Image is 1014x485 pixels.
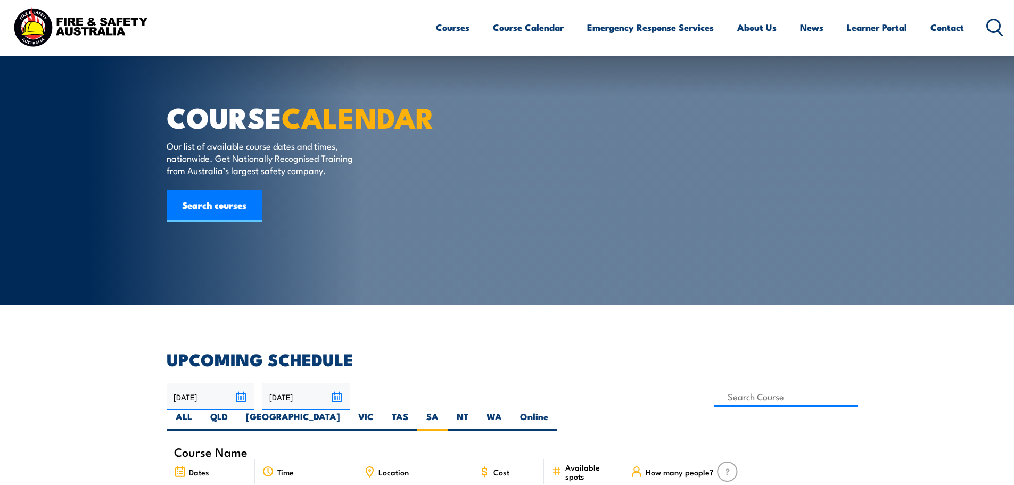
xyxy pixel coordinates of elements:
[378,467,409,476] span: Location
[565,463,616,481] span: Available spots
[587,13,714,42] a: Emergency Response Services
[277,467,294,476] span: Time
[737,13,777,42] a: About Us
[511,410,557,431] label: Online
[167,104,430,129] h1: COURSE
[714,387,859,407] input: Search Course
[237,410,349,431] label: [GEOGRAPHIC_DATA]
[201,410,237,431] label: QLD
[167,410,201,431] label: ALL
[383,410,417,431] label: TAS
[930,13,964,42] a: Contact
[417,410,448,431] label: SA
[847,13,907,42] a: Learner Portal
[493,13,564,42] a: Course Calendar
[477,410,511,431] label: WA
[167,139,361,177] p: Our list of available course dates and times, nationwide. Get Nationally Recognised Training from...
[167,190,262,222] a: Search courses
[167,351,848,366] h2: UPCOMING SCHEDULE
[262,383,350,410] input: To date
[800,13,823,42] a: News
[349,410,383,431] label: VIC
[436,13,469,42] a: Courses
[174,447,248,456] span: Course Name
[189,467,209,476] span: Dates
[282,94,434,138] strong: CALENDAR
[493,467,509,476] span: Cost
[646,467,714,476] span: How many people?
[448,410,477,431] label: NT
[167,383,254,410] input: From date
